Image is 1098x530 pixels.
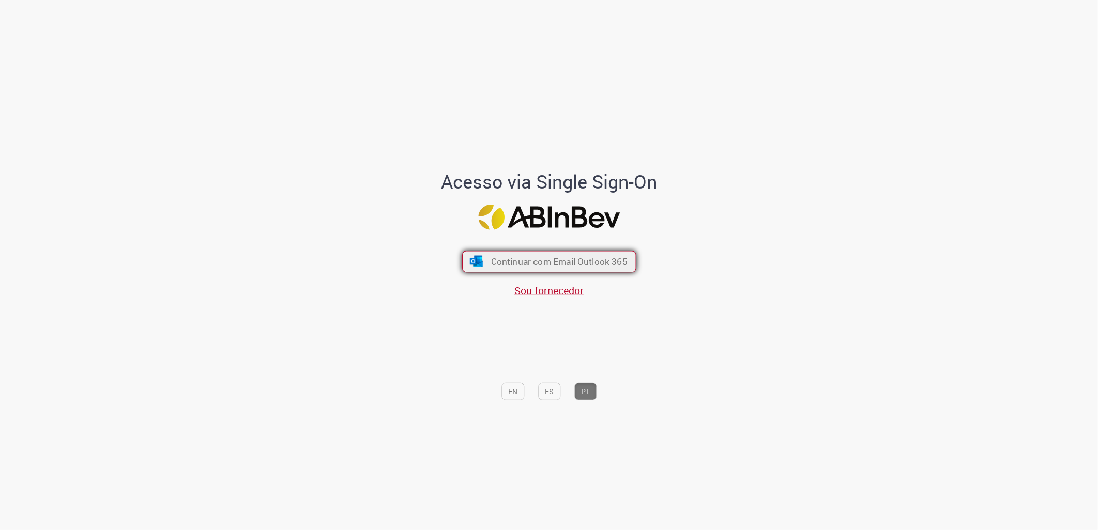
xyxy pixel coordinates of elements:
[501,383,524,400] button: EN
[514,283,584,297] a: Sou fornecedor
[462,251,636,273] button: ícone Azure/Microsoft 360 Continuar com Email Outlook 365
[491,256,627,268] span: Continuar com Email Outlook 365
[538,383,560,400] button: ES
[406,172,693,192] h1: Acesso via Single Sign-On
[478,205,620,230] img: Logo ABInBev
[469,256,484,267] img: ícone Azure/Microsoft 360
[574,383,597,400] button: PT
